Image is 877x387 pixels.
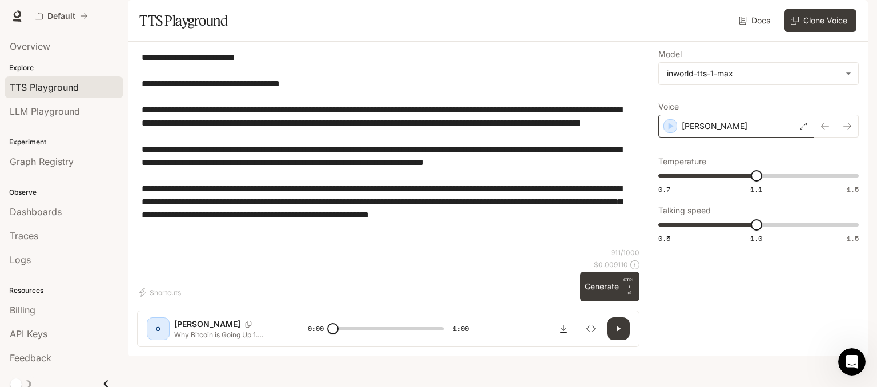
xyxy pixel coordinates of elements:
[580,317,602,340] button: Inspect
[682,120,747,132] p: [PERSON_NAME]
[174,319,240,330] p: [PERSON_NAME]
[659,63,858,84] div: inworld-tts-1-max
[30,5,93,27] button: All workspaces
[139,9,228,32] h1: TTS Playground
[580,272,639,301] button: GenerateCTRL +⏎
[47,11,75,21] p: Default
[552,317,575,340] button: Download audio
[847,184,859,194] span: 1.5
[623,276,635,297] p: ⏎
[658,184,670,194] span: 0.7
[658,103,679,111] p: Voice
[308,323,324,334] span: 0:00
[750,184,762,194] span: 1.1
[847,233,859,243] span: 1.5
[137,283,186,301] button: Shortcuts
[750,233,762,243] span: 1.0
[453,323,469,334] span: 1:00
[658,207,711,215] p: Talking speed
[658,233,670,243] span: 0.5
[784,9,856,32] button: Clone Voice
[623,276,635,290] p: CTRL +
[174,330,280,340] p: Why Bitcoin is Going Up 1. Currency Showing Biggest Rise in History Typical hero narratives alway...
[667,68,840,79] div: inworld-tts-1-max
[658,158,706,166] p: Temperature
[838,348,866,376] iframe: Intercom live chat
[240,321,256,328] button: Copy Voice ID
[737,9,775,32] a: Docs
[658,50,682,58] p: Model
[149,320,167,338] div: O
